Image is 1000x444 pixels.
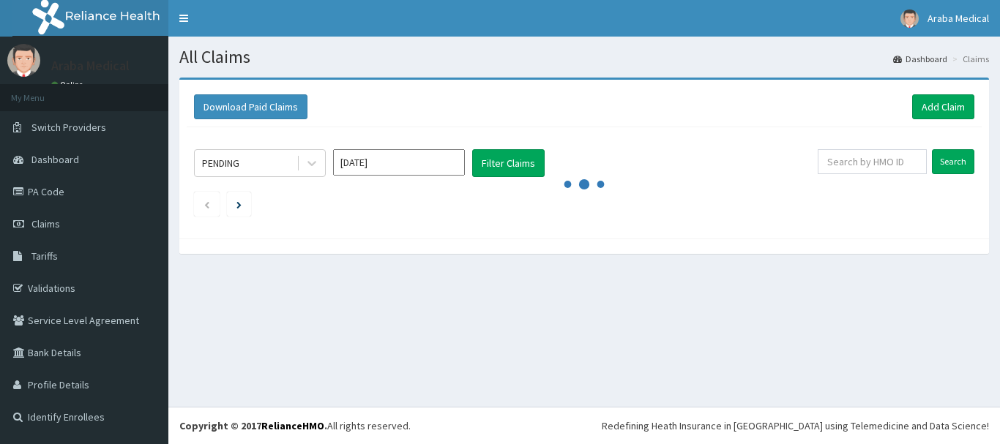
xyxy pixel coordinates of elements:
[51,80,86,90] a: Online
[602,418,989,433] div: Redefining Heath Insurance in [GEOGRAPHIC_DATA] using Telemedicine and Data Science!
[261,419,324,432] a: RelianceHMO
[928,12,989,25] span: Araba Medical
[900,10,919,28] img: User Image
[31,249,58,263] span: Tariffs
[893,53,947,65] a: Dashboard
[204,197,210,211] a: Previous page
[912,94,974,119] a: Add Claim
[949,53,989,65] li: Claims
[194,94,307,119] button: Download Paid Claims
[818,149,927,174] input: Search by HMO ID
[31,121,106,134] span: Switch Providers
[179,48,989,67] h1: All Claims
[202,156,239,170] div: PENDING
[7,44,40,77] img: User Image
[472,149,545,177] button: Filter Claims
[562,162,606,206] svg: audio-loading
[31,153,79,166] span: Dashboard
[179,419,327,432] strong: Copyright © 2017 .
[932,149,974,174] input: Search
[168,407,1000,444] footer: All rights reserved.
[51,59,130,72] p: Araba Medical
[236,197,242,211] a: Next page
[31,217,60,230] span: Claims
[333,149,465,176] input: Select Month and Year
